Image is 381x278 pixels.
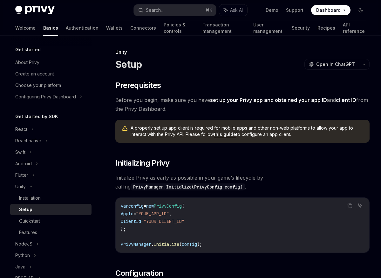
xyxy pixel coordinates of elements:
div: Java [15,263,25,271]
a: Setup [10,204,92,215]
span: Dashboard [316,7,341,13]
a: API reference [343,20,366,36]
svg: Warning [122,125,128,132]
a: Create an account [10,68,92,80]
a: Welcome [15,20,36,36]
button: Ask AI [219,4,247,16]
div: NodeJS [15,240,32,248]
span: new [146,203,154,209]
div: Search... [146,6,164,14]
a: Demo [266,7,278,13]
span: ); [197,241,202,247]
a: Recipes [317,20,335,36]
span: Before you begin, make sure you have and from the Privy Dashboard. [115,96,370,113]
span: "YOUR_APP_ID" [136,211,169,217]
div: Unity [15,183,26,190]
div: Quickstart [19,217,40,225]
div: Flutter [15,171,28,179]
a: Policies & controls [164,20,195,36]
a: Quickstart [10,215,92,227]
div: About Privy [15,59,39,66]
span: "YOUR_CLIENT_ID" [144,218,184,224]
h5: Get started by SDK [15,113,58,120]
div: Android [15,160,32,168]
span: Ask AI [230,7,243,13]
button: Copy the contents from the code block [346,202,354,210]
a: User management [253,20,284,36]
div: Setup [19,206,32,213]
a: Choose your platform [10,80,92,91]
button: Toggle dark mode [356,5,366,15]
span: Initializing Privy [115,158,169,168]
a: Basics [43,20,58,36]
div: Swift [15,148,25,156]
span: var [121,203,128,209]
a: Wallets [106,20,123,36]
span: Prerequisites [115,80,161,90]
a: set up your Privy app and obtained your app ID [210,97,327,103]
a: this guide [214,132,236,137]
div: Choose your platform [15,82,61,89]
img: dark logo [15,6,55,15]
span: = [141,218,144,224]
h1: Setup [115,59,142,70]
a: Authentication [66,20,99,36]
span: = [133,211,136,217]
span: PrivyConfig [154,203,182,209]
a: Support [286,7,303,13]
a: About Privy [10,57,92,68]
span: { [182,203,184,209]
div: Features [19,229,37,236]
h5: Get started [15,46,41,53]
span: , [169,211,172,217]
a: Transaction management [202,20,246,36]
span: . [151,241,154,247]
span: ( [179,241,182,247]
button: Ask AI [356,202,364,210]
button: Search...⌘K [134,4,216,16]
span: config [128,203,144,209]
code: PrivyManager.Initialize(PrivyConfig config) [131,183,245,190]
span: PrivyManager [121,241,151,247]
span: }; [121,226,126,232]
a: Dashboard [311,5,350,15]
span: Open in ChatGPT [316,61,355,68]
div: React [15,125,27,133]
a: Connectors [130,20,156,36]
div: React native [15,137,41,145]
span: = [144,203,146,209]
span: AppId [121,211,133,217]
span: Initialize [154,241,179,247]
a: Security [292,20,310,36]
a: client ID [336,97,356,103]
div: Unity [115,49,370,55]
span: config [182,241,197,247]
div: Python [15,252,30,259]
div: Installation [19,194,41,202]
span: Initialize Privy as early as possible in your game’s lifecycle by calling : [115,173,370,191]
div: Configuring Privy Dashboard [15,93,76,101]
span: ⌘ K [206,8,212,13]
div: Create an account [15,70,54,78]
span: ClientId [121,218,141,224]
button: Open in ChatGPT [304,59,359,70]
span: A properly set up app client is required for mobile apps and other non-web platforms to allow you... [131,125,363,138]
a: Installation [10,192,92,204]
a: Features [10,227,92,238]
